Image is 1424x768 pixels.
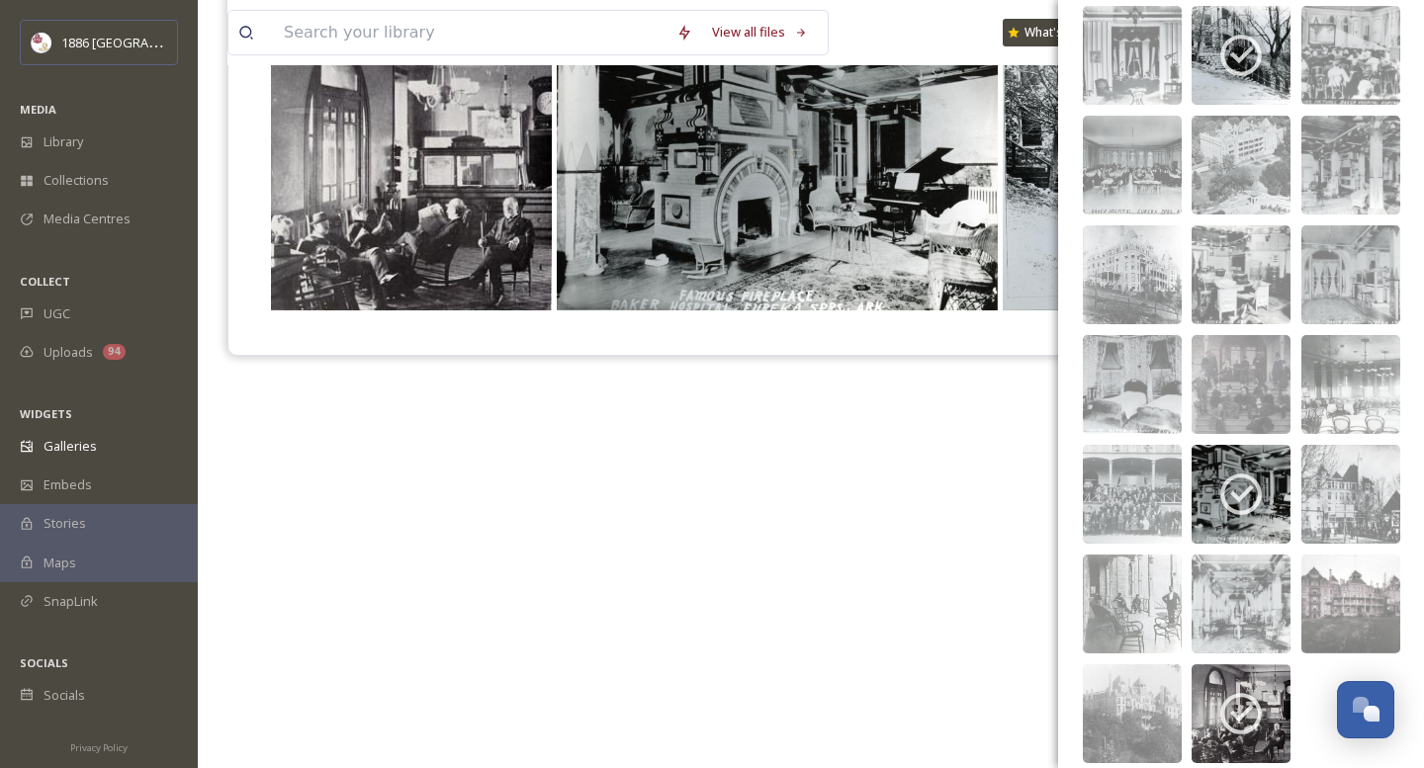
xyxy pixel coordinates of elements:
[44,210,131,228] span: Media Centres
[1301,116,1400,214] img: 74a9847c-a23f-4183-bd58-2a5b809af3b8.jpg
[1001,32,1353,310] a: Opens media popup. Media description: “Out for a walk” cap and gown procession. Crescent College ...
[44,132,83,151] span: Library
[269,32,555,310] a: Opens media popup. Media description: Crescent Lobby 2.jpg.
[1192,445,1290,544] img: 03addc9a-c753-4356-a4d6-7bb4cb95a262.jpg
[1003,19,1102,46] a: What's New
[1083,116,1182,214] img: 8adbfc26-780e-46ac-96ed-b630af942315.jpg
[555,32,1001,310] a: Opens media popup. Media description: Fireplace in lobby of Crescent Hotel when it was Baker Hosp...
[20,655,68,670] span: SOCIALS
[1337,681,1394,738] button: Open Chat
[32,33,51,52] img: logos.png
[1083,225,1182,324] img: 0cd4654a-6fa5-432f-b885-cb2342bb338d.jpg
[44,592,98,611] span: SnapLink
[44,475,92,494] span: Embeds
[103,344,126,360] div: 94
[1083,664,1182,763] img: 7b397692-9df1-40d3-86cb-a6775009d745.jpg
[274,11,667,54] input: Search your library
[20,406,72,421] span: WIDGETS
[1083,6,1182,105] img: de3371d0-518e-47ad-b9e8-116240b343b6.jpg
[44,343,93,362] span: Uploads
[20,274,70,289] span: COLLECT
[44,171,109,190] span: Collections
[1301,555,1400,653] img: 0cd5ffb7-d60d-4152-9b67-f70097a7cbe5.jpg
[1301,445,1400,544] img: d68c5727-13ca-492c-b87b-43336ed1302f.jpg
[1083,335,1182,434] img: 10d79169-6bfd-4c91-ad33-72811d16f99e.jpg
[1192,664,1290,763] img: 19bd12ea-d5f4-4a67-beb6-9177946dee85.jpg
[1083,555,1182,653] img: e1821315-fd27-4b64-a5cd-16696f61acae.jpg
[44,437,97,456] span: Galleries
[44,514,86,533] span: Stories
[1192,555,1290,653] img: e8bf9ab3-aa29-4241-ba3d-86536b27f73c.jpg
[1301,6,1400,105] img: 22b1f83f-e64a-4a2d-8f7b-b7855fe1f286.jpg
[1192,6,1290,105] img: 7d7ab9ab-cb06-4546-99ce-5f7d71b2d5d4.jpg
[1192,335,1290,434] img: d78b3307-71a6-4e90-8e1e-78764b44c737.jpg
[1192,116,1290,214] img: 778ee338-0649-40ba-ad4c-9bffecd459e0.jpg
[61,33,218,51] span: 1886 [GEOGRAPHIC_DATA]
[44,304,70,323] span: UGC
[1301,335,1400,434] img: e7e32834-973f-4bc3-a781-ecd8efe62b36.jpg
[44,554,76,572] span: Maps
[70,734,128,758] a: Privacy Policy
[1192,225,1290,324] img: 8c38c5dc-414c-4a08-8b0e-6efca81a3144.jpg
[702,13,818,51] a: View all files
[70,741,128,754] span: Privacy Policy
[20,102,56,117] span: MEDIA
[1083,445,1182,544] img: 0dd27d70-53c5-46d9-81e3-17d712bf120e.jpg
[44,686,85,705] span: Socials
[1301,225,1400,324] img: 7ff99922-f9f2-408b-8d17-b04ca79e6131.jpg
